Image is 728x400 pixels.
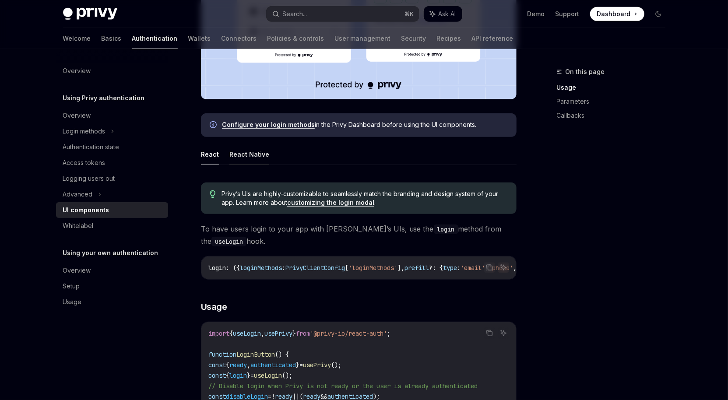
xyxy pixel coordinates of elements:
[401,28,426,49] a: Security
[457,264,461,272] span: :
[56,155,168,171] a: Access tokens
[188,28,211,49] a: Wallets
[261,330,264,337] span: ,
[56,278,168,294] a: Setup
[247,361,250,369] span: ,
[472,28,513,49] a: API reference
[63,265,91,276] div: Overview
[266,6,419,22] button: Search...⌘K
[210,121,218,130] svg: Info
[56,171,168,186] a: Logging users out
[229,330,233,337] span: {
[201,144,219,165] button: React
[229,144,269,165] button: React Native
[651,7,665,21] button: Toggle dark mode
[63,66,91,76] div: Overview
[335,28,391,49] a: User management
[236,351,275,358] span: LoginButton
[296,361,299,369] span: }
[348,264,397,272] span: 'loginMethods'
[208,382,478,390] span: // Disable login when Privy is not ready or the user is already authenticated
[247,372,250,379] span: }
[56,63,168,79] a: Overview
[222,189,507,207] span: Privy’s UIs are highly-customizable to seamlessly match the branding and design system of your ap...
[63,110,91,121] div: Overview
[208,372,226,379] span: const
[429,264,443,272] span: ?: {
[63,189,93,200] div: Advanced
[201,301,227,313] span: Usage
[226,361,229,369] span: {
[434,225,458,234] code: login
[226,264,240,272] span: : ({
[556,10,580,18] a: Support
[240,264,282,272] span: loginMethods
[208,361,226,369] span: const
[557,95,672,109] a: Parameters
[63,205,109,215] div: UI components
[56,139,168,155] a: Authentication state
[566,67,605,77] span: On this page
[404,264,429,272] span: prefill
[233,330,261,337] span: useLogin
[590,7,644,21] a: Dashboard
[443,264,457,272] span: type
[63,126,106,137] div: Login methods
[201,223,517,247] span: To have users login to your app with [PERSON_NAME]’s UIs, use the method from the hook.
[557,109,672,123] a: Callbacks
[387,330,390,337] span: ;
[303,361,331,369] span: usePrivy
[63,93,145,103] h5: Using Privy authentication
[528,10,545,18] a: Demo
[56,108,168,123] a: Overview
[498,262,509,273] button: Ask AI
[63,248,158,258] h5: Using your own authentication
[210,190,216,198] svg: Tip
[250,372,254,379] span: =
[275,351,289,358] span: () {
[208,351,236,358] span: function
[597,10,631,18] span: Dashboard
[63,158,106,168] div: Access tokens
[557,81,672,95] a: Usage
[211,237,246,246] code: useLogin
[63,297,82,307] div: Usage
[282,372,292,379] span: ();
[267,28,324,49] a: Policies & controls
[484,327,495,339] button: Copy the contents from the code block
[222,121,315,129] a: Configure your login methods
[56,218,168,234] a: Whitelabel
[439,10,456,18] span: Ask AI
[484,262,495,273] button: Copy the contents from the code block
[283,9,307,19] div: Search...
[56,263,168,278] a: Overview
[102,28,122,49] a: Basics
[424,6,462,22] button: Ask AI
[56,294,168,310] a: Usage
[132,28,178,49] a: Authentication
[292,330,296,337] span: }
[437,28,461,49] a: Recipes
[345,264,348,272] span: [
[63,28,91,49] a: Welcome
[331,361,341,369] span: ();
[226,372,229,379] span: {
[56,202,168,218] a: UI components
[250,361,296,369] span: authenticated
[498,327,509,339] button: Ask AI
[63,173,115,184] div: Logging users out
[405,11,414,18] span: ⌘ K
[229,372,247,379] span: login
[282,264,285,272] span: :
[285,264,345,272] span: PrivyClientConfig
[397,264,404,272] span: ],
[222,120,508,129] span: in the Privy Dashboard before using the UI components.
[63,142,120,152] div: Authentication state
[63,8,117,20] img: dark logo
[287,199,374,207] a: customizing the login modal
[299,361,303,369] span: =
[513,264,517,272] span: ,
[63,281,80,291] div: Setup
[254,372,282,379] span: useLogin
[310,330,387,337] span: '@privy-io/react-auth'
